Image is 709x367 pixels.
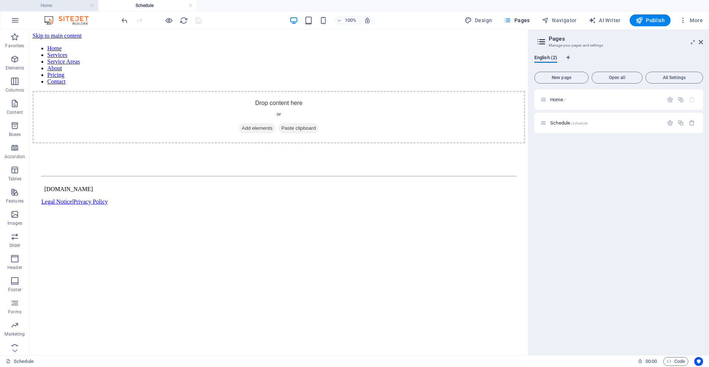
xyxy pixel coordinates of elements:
span: /schedule [571,121,588,125]
div: Drop content here [3,61,496,114]
button: Open all [592,72,643,84]
p: Accordion [4,154,25,160]
button: Code [663,357,688,366]
h2: Pages [549,35,703,42]
div: Language Tabs [534,55,703,69]
p: Marketing [4,331,25,337]
img: Editor Logo [42,16,98,25]
span: Open all [595,75,639,80]
button: 100% [334,16,360,25]
p: Slider [9,242,21,248]
div: Design (Ctrl+Alt+Y) [462,14,495,26]
h6: 100% [345,16,357,25]
span: / [564,98,565,102]
p: Forms [8,309,21,315]
h3: Manage your pages and settings [549,42,688,49]
button: Publish [630,14,671,26]
p: Columns [6,87,24,93]
i: On resize automatically adjust zoom level to fit chosen device. [364,17,371,24]
span: : [651,358,652,364]
span: English (2) [534,53,557,64]
span: Paste clipboard [249,94,290,104]
span: Publish [636,17,665,24]
span: More [679,17,703,24]
button: AI Writer [586,14,624,26]
p: Features [6,198,24,204]
div: Settings [667,120,673,126]
a: Skip to main content [3,3,52,9]
span: Code [667,357,685,366]
div: Remove [689,120,695,126]
span: New page [538,75,585,80]
div: Home/ [548,97,663,102]
button: Design [462,14,495,26]
button: More [677,14,706,26]
div: Schedule/schedule [548,120,663,125]
button: Click here to leave preview mode and continue editing [164,16,173,25]
p: Footer [8,287,21,293]
p: Images [7,220,23,226]
button: All Settings [645,72,703,84]
div: Settings [667,96,673,103]
span: Pages [504,17,530,24]
span: All Settings [649,75,700,80]
div: Duplicate [678,96,684,103]
a: Click to cancel selection. Double-click to open Pages [6,357,34,366]
span: Navigator [542,17,577,24]
p: Favorites [5,43,24,49]
p: Header [7,265,22,271]
span: Add elements [209,94,246,104]
div: The startpage cannot be deleted [689,96,695,103]
button: Usercentrics [694,357,703,366]
button: undo [120,16,129,25]
button: New page [534,72,589,84]
p: Elements [6,65,24,71]
span: Click to open page [550,97,565,102]
i: Undo: Change pages (Ctrl+Z) [120,16,129,25]
p: Tables [8,176,21,182]
span: Design [465,17,492,24]
h4: Schedule [98,1,196,10]
button: Pages [501,14,532,26]
div: Duplicate [678,120,684,126]
button: Navigator [539,14,580,26]
span: 00 00 [645,357,657,366]
span: AI Writer [589,17,621,24]
p: Boxes [9,132,21,137]
button: reload [179,16,188,25]
h6: Session time [638,357,657,366]
i: Reload page [179,16,188,25]
span: Click to open page [550,120,588,126]
p: Content [7,109,23,115]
